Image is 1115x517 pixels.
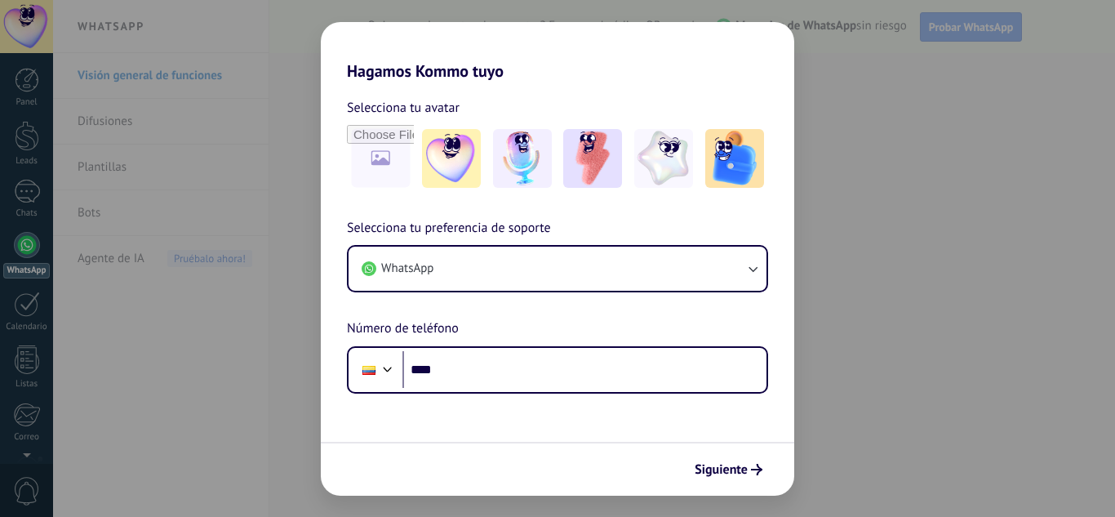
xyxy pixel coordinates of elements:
span: WhatsApp [381,261,433,277]
span: Selecciona tu preferencia de soporte [347,218,551,239]
div: Ecuador: + 593 [353,353,384,387]
img: -2.jpeg [493,129,552,188]
button: Siguiente [687,456,770,484]
img: -3.jpeg [563,129,622,188]
img: -1.jpeg [422,129,481,188]
button: WhatsApp [349,247,766,291]
img: -4.jpeg [634,129,693,188]
span: Selecciona tu avatar [347,97,460,118]
img: -5.jpeg [705,129,764,188]
h2: Hagamos Kommo tuyo [321,22,794,81]
span: Número de teléfono [347,319,459,340]
span: Siguiente [695,464,748,475]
